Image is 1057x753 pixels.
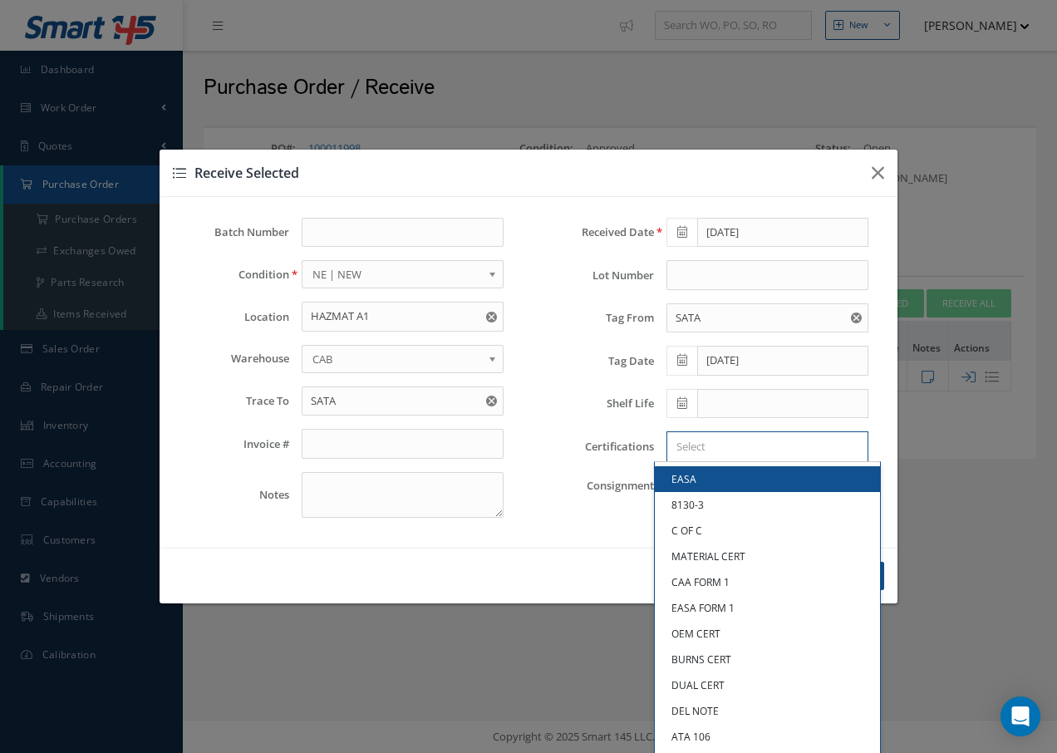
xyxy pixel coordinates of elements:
a: 8130-3 [655,492,880,518]
label: Invoice # [176,438,289,450]
label: Batch Number [176,226,289,239]
span: Receive Selected [194,164,299,182]
a: EASA FORM 1 [655,595,880,621]
label: Tag Date [541,355,654,367]
svg: Reset [851,313,862,323]
svg: Reset [486,396,497,406]
span: NE | NEW [312,264,482,284]
input: Tag From [666,303,868,333]
a: MATERIAL CERT [655,544,880,569]
a: ATA 106 [655,724,880,750]
label: Location [176,311,289,323]
button: Reset [483,302,504,332]
input: Trace To [302,386,504,416]
a: BURNS CERT [655,647,880,672]
label: Certifications [541,440,654,453]
a: DUAL CERT [655,672,880,698]
a: EASA [655,466,880,492]
label: Consignment [541,480,654,492]
a: OEM CERT [655,621,880,647]
span: CAB [312,349,482,369]
label: Received Date [541,226,654,239]
a: CAA FORM 1 [655,569,880,595]
label: Warehouse [176,352,289,365]
button: Reset [483,386,504,416]
input: Search for option [669,438,858,455]
div: Open Intercom Messenger [1000,696,1040,736]
label: Trace To [176,395,289,407]
button: Reset [848,303,868,333]
label: Tag From [541,312,654,324]
label: Lot Number [541,269,654,282]
label: Shelf Life [541,397,654,410]
label: Condition [176,268,289,281]
a: DEL NOTE [655,698,880,724]
input: Location [302,302,504,332]
a: C OF C [655,518,880,544]
svg: Reset [486,312,497,322]
label: Notes [176,489,289,501]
